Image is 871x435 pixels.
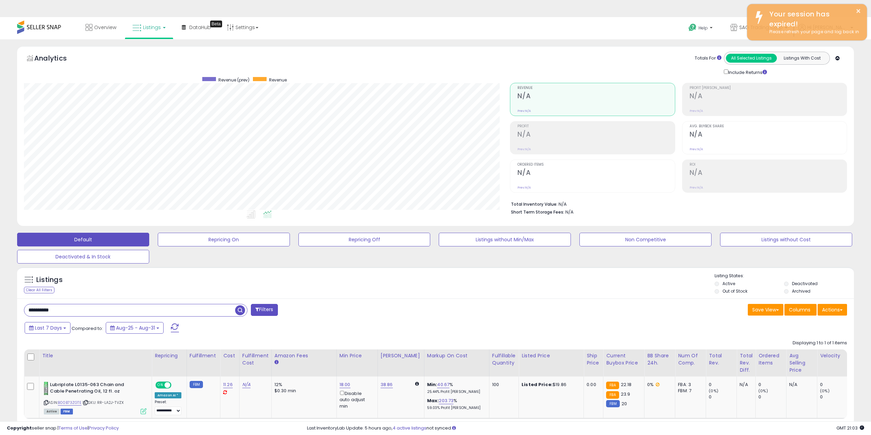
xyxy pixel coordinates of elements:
div: $0.30 min [274,388,331,394]
div: 100 [492,382,513,388]
a: SAG Trading Corp [725,17,793,39]
div: seller snap | | [7,425,119,432]
div: Amazon Fees [274,352,334,359]
b: Min: [427,381,437,388]
a: Listings [127,17,171,38]
div: 0 [709,382,736,388]
div: 0 [758,382,786,388]
span: N/A [565,209,574,215]
a: Overview [80,17,121,38]
div: 0.00 [587,382,598,388]
div: Preset: [155,400,181,415]
a: 18.00 [340,381,350,388]
th: The percentage added to the cost of goods (COGS) that forms the calculator for Min & Max prices. [424,349,489,376]
h2: N/A [517,130,675,140]
span: Revenue [517,86,675,90]
div: Please refresh your page and log back in [764,29,862,35]
label: Out of Stock [722,288,747,294]
a: 203.73 [439,397,453,404]
span: Profit [517,125,675,128]
label: Deactivated [792,281,818,286]
div: Displaying 1 to 1 of 1 items [793,340,847,346]
div: N/A [740,382,750,388]
button: Save View [748,304,783,316]
a: Settings [222,17,264,38]
div: Include Returns [719,68,775,76]
div: % [427,398,484,410]
div: Fulfillment Cost [242,352,269,367]
b: Listed Price: [522,381,553,388]
span: Last 7 Days [35,324,62,331]
h2: N/A [690,169,847,178]
div: 0 [820,382,848,388]
div: Title [42,352,149,359]
div: Fulfillable Quantity [492,352,516,367]
button: Deactivated & In Stock [17,250,149,264]
span: Compared to: [72,325,103,332]
h2: N/A [690,130,847,140]
small: Prev: N/A [517,109,531,113]
div: Markup on Cost [427,352,486,359]
span: | SKU: RR-LA2J-TVZX [82,400,124,405]
img: 41ZGbZb295L._SL40_.jpg [44,382,48,395]
div: Totals For [695,55,721,62]
div: Fulfillment [190,352,217,359]
button: Columns [784,304,817,316]
button: Filters [251,304,278,316]
span: Revenue [269,77,287,83]
div: Total Rev. [709,352,734,367]
div: Repricing [155,352,184,359]
div: Ship Price [587,352,600,367]
span: ROI [690,163,847,167]
div: 0 [758,394,786,400]
span: 23.9 [621,391,630,397]
small: Prev: N/A [517,147,531,151]
div: N/A [789,382,812,388]
small: Amazon Fees. [274,359,279,366]
b: Short Term Storage Fees: [511,209,564,215]
small: FBA [606,391,619,399]
button: Aug-25 - Aug-31 [106,322,164,334]
span: Help [699,25,708,31]
span: All listings currently available for purchase on Amazon [44,409,60,414]
div: FBM: 7 [678,388,701,394]
small: Prev: N/A [690,185,703,190]
a: DataHub [177,17,216,38]
span: OFF [170,382,181,388]
small: FBM [606,400,619,407]
button: Non Competitive [579,233,712,246]
small: (0%) [709,388,718,394]
button: Repricing On [158,233,290,246]
a: 38.86 [381,381,393,388]
div: Ordered Items [758,352,783,367]
h5: Analytics [34,53,80,65]
span: 2025-09-9 21:03 GMT [836,425,864,431]
label: Active [722,281,735,286]
small: (0%) [758,388,768,394]
h2: N/A [517,169,675,178]
small: Prev: N/A [690,147,703,151]
div: Clear All Filters [24,287,54,293]
a: 4 active listings [393,425,426,431]
div: 0% [647,382,670,388]
h5: Listings [36,275,63,285]
a: 11.26 [223,381,233,388]
div: Total Rev. Diff. [740,352,753,374]
small: FBA [606,382,619,389]
div: Avg Selling Price [789,352,814,374]
small: FBM [190,381,203,388]
span: Profit [PERSON_NAME] [690,86,847,90]
div: $19.86 [522,382,578,388]
div: 12% [274,382,331,388]
span: Avg. Buybox Share [690,125,847,128]
button: All Selected Listings [726,54,777,63]
div: ASIN: [44,382,146,413]
button: Listings without Min/Max [439,233,571,246]
span: FBM [61,409,73,414]
i: Get Help [688,23,697,32]
button: Listings With Cost [777,54,828,63]
span: Columns [789,306,810,313]
span: Revenue (prev) [218,77,249,83]
div: 0 [709,394,736,400]
button: Default [17,233,149,246]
